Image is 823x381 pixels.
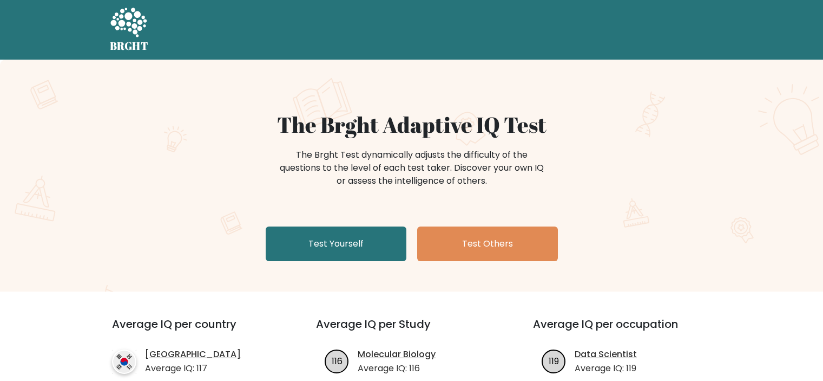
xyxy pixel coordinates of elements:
h3: Average IQ per country [112,318,277,344]
img: country [112,350,136,374]
text: 119 [549,354,559,367]
p: Average IQ: 116 [358,362,436,375]
p: Average IQ: 117 [145,362,241,375]
a: Test Yourself [266,227,406,261]
h3: Average IQ per occupation [533,318,724,344]
a: Test Others [417,227,558,261]
a: Data Scientist [575,348,637,361]
p: Average IQ: 119 [575,362,637,375]
h3: Average IQ per Study [316,318,507,344]
text: 116 [332,354,343,367]
a: [GEOGRAPHIC_DATA] [145,348,241,361]
a: BRGHT [110,4,149,55]
h1: The Brght Adaptive IQ Test [148,112,676,138]
a: Molecular Biology [358,348,436,361]
div: The Brght Test dynamically adjusts the difficulty of the questions to the level of each test take... [276,148,547,188]
h5: BRGHT [110,40,149,53]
